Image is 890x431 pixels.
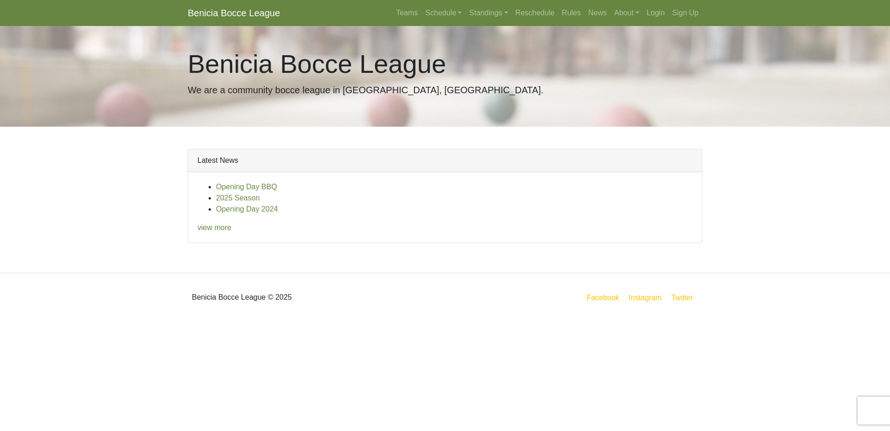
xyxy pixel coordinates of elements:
a: Teams [392,4,421,22]
a: Instagram [627,292,663,303]
a: Schedule [422,4,466,22]
div: Latest News [188,149,702,172]
a: Rules [558,4,585,22]
a: Benicia Bocce League [188,4,280,22]
a: Reschedule [512,4,559,22]
a: Login [643,4,668,22]
a: Opening Day BBQ [216,183,277,191]
h1: Benicia Bocce League [188,48,702,79]
p: We are a community bocce league in [GEOGRAPHIC_DATA], [GEOGRAPHIC_DATA]. [188,83,702,97]
a: Opening Day 2024 [216,205,278,213]
div: Benicia Bocce League © 2025 [181,281,445,314]
a: Sign Up [668,4,702,22]
a: Standings [465,4,511,22]
a: 2025 Season [216,194,260,202]
a: Twitter [669,292,700,303]
a: Facebook [585,292,621,303]
a: view more [197,224,231,232]
a: About [610,4,643,22]
a: News [585,4,610,22]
